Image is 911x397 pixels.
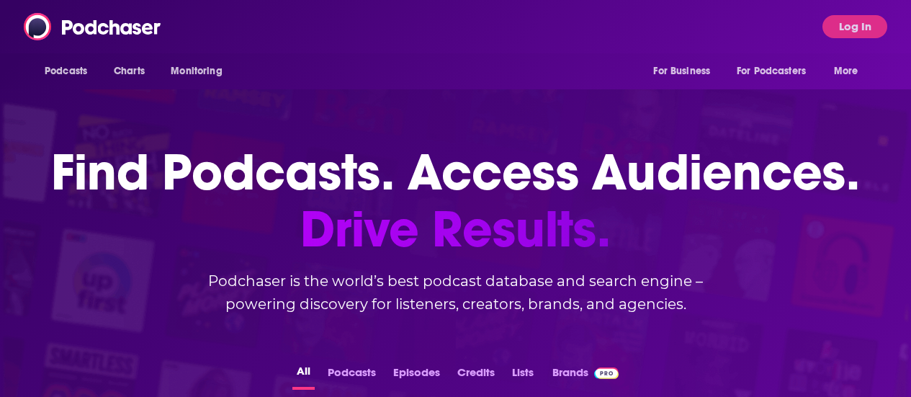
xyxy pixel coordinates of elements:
button: Credits [453,362,499,390]
button: All [292,362,315,390]
h2: Podchaser is the world’s best podcast database and search engine – powering discovery for listene... [168,269,744,316]
button: Podcasts [323,362,380,390]
button: Episodes [389,362,444,390]
span: For Business [653,61,710,81]
button: open menu [161,58,241,85]
span: Monitoring [171,61,222,81]
span: For Podcasters [737,61,806,81]
span: Charts [114,61,145,81]
button: open menu [35,58,106,85]
a: Charts [104,58,153,85]
h1: Find Podcasts. Access Audiences. [51,144,860,258]
button: open menu [643,58,728,85]
button: open menu [824,58,876,85]
button: Lists [508,362,538,390]
button: open menu [727,58,827,85]
span: Drive Results. [51,201,860,258]
span: Podcasts [45,61,87,81]
img: Podchaser - Follow, Share and Rate Podcasts [24,13,162,40]
a: BrandsPodchaser Pro [552,362,619,390]
button: Log In [822,15,887,38]
span: More [834,61,858,81]
img: Podchaser Pro [594,367,619,379]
